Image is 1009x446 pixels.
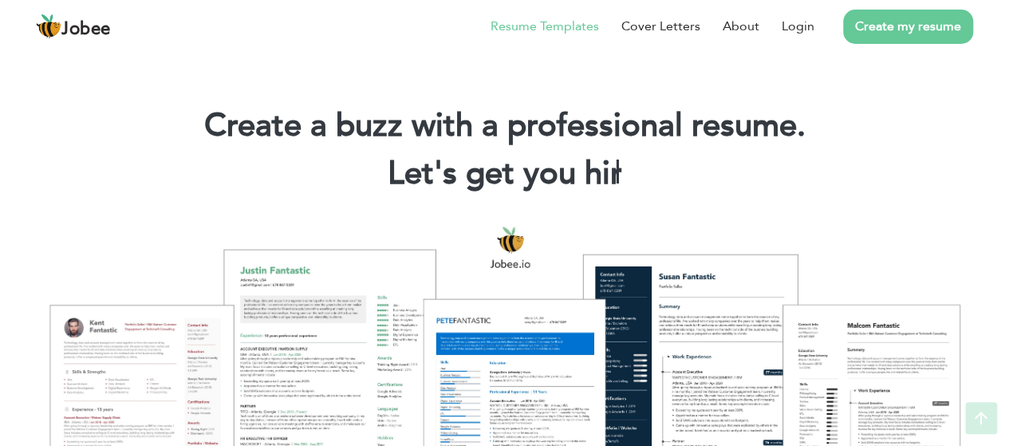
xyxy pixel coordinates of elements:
[24,153,985,195] h2: Let's
[782,17,814,36] a: Login
[61,21,111,38] span: Jobee
[843,10,973,44] a: Create my resume
[36,14,61,39] img: jobee.io
[723,17,759,36] a: About
[466,152,622,195] span: get you hir
[24,105,985,147] h1: Create a buzz with a professional resume.
[491,17,599,36] a: Resume Templates
[36,14,111,39] a: Jobee
[621,17,700,36] a: Cover Letters
[614,152,621,195] span: |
